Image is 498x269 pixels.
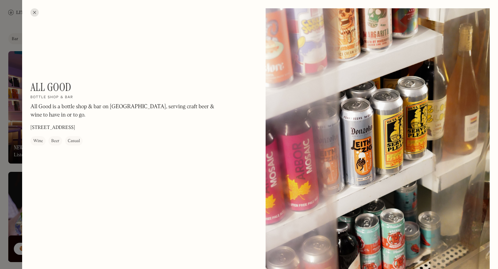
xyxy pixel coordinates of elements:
[33,138,43,145] div: Wine
[51,138,59,145] div: Beer
[30,81,71,94] h1: All Good
[30,124,75,132] p: [STREET_ADDRESS]
[30,103,217,120] p: All Good is a bottle shop & bar on [GEOGRAPHIC_DATA], serving craft beer & wine to have in or to go.
[68,138,80,145] div: Casual
[30,95,73,100] h2: Bottle shop & bar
